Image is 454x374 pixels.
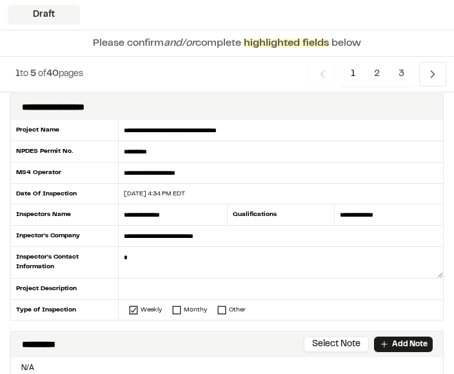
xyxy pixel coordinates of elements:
[184,305,207,315] div: Monthy
[10,279,119,300] div: Project Description
[46,70,59,78] span: 40
[10,141,119,162] div: NPDES Permit No.
[15,70,20,78] span: 1
[16,362,438,374] p: N/A
[341,62,365,86] span: 1
[227,204,335,226] div: Qualifications
[389,62,414,86] span: 3
[392,339,428,350] p: Add Note
[10,247,119,279] div: Inspector's Contact Information
[244,39,329,48] span: highlighted fields
[119,189,428,199] div: [DATE] 4:34 PM EDT
[364,62,390,86] span: 2
[10,120,119,141] div: Project Name
[8,5,80,25] div: Draft
[15,67,83,81] p: to of pages
[141,305,162,315] div: Weekly
[10,162,119,184] div: MS4 Operator
[309,62,446,86] nav: Navigation
[10,204,119,226] div: Inspectors Name
[30,70,36,78] span: 5
[304,337,369,352] button: Select Note
[10,184,119,204] div: Date Of Inspection
[229,305,246,315] div: Other
[10,300,119,320] div: Type of Inspection
[10,226,119,247] div: Inpector's Company
[93,35,361,51] p: Please confirm complete below
[164,39,195,48] span: and/or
